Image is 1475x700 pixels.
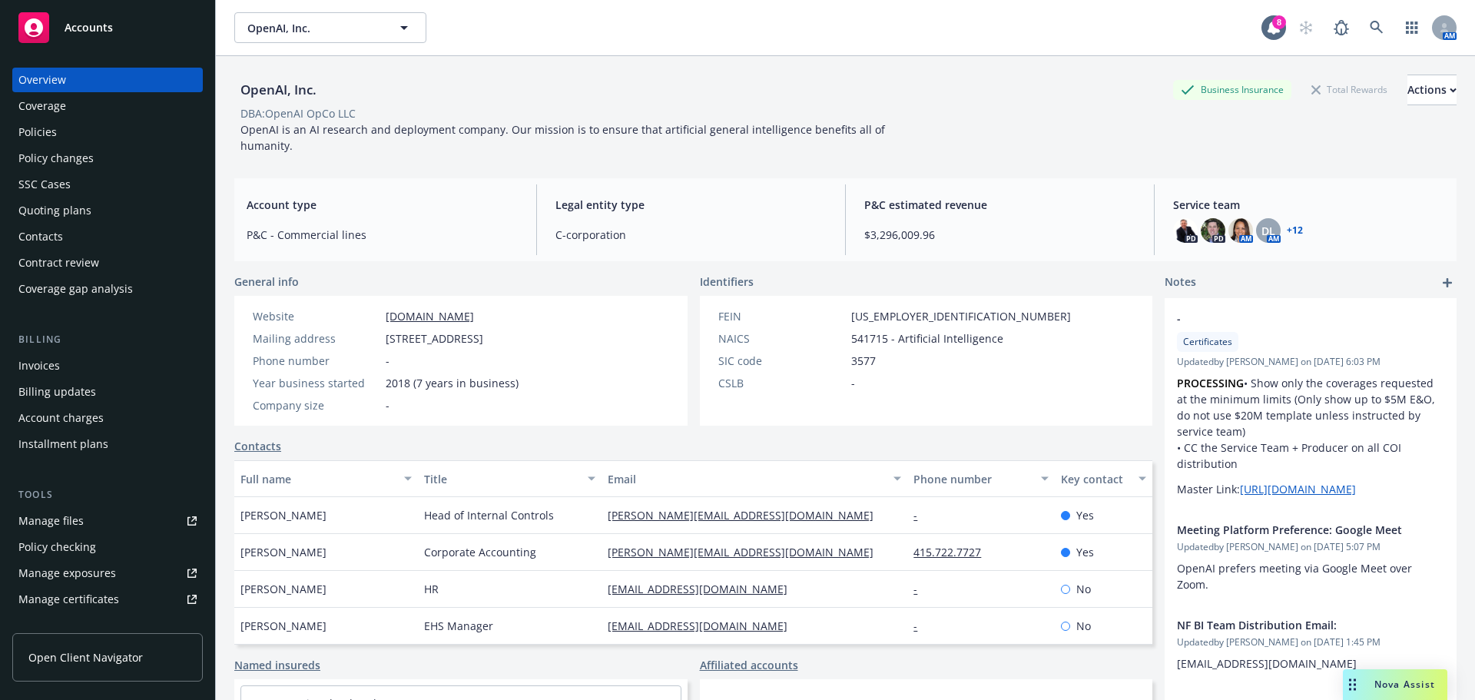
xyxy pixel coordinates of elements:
[12,146,203,171] a: Policy changes
[608,619,800,633] a: [EMAIL_ADDRESS][DOMAIN_NAME]
[386,309,474,323] a: [DOMAIN_NAME]
[12,353,203,378] a: Invoices
[18,224,63,249] div: Contacts
[424,471,578,487] div: Title
[253,330,380,347] div: Mailing address
[253,375,380,391] div: Year business started
[913,582,930,596] a: -
[1177,540,1444,554] span: Updated by [PERSON_NAME] on [DATE] 5:07 PM
[12,198,203,223] a: Quoting plans
[12,94,203,118] a: Coverage
[1177,635,1444,649] span: Updated by [PERSON_NAME] on [DATE] 1:45 PM
[18,250,99,275] div: Contract review
[234,657,320,673] a: Named insureds
[18,509,84,533] div: Manage files
[1374,678,1435,691] span: Nova Assist
[253,308,380,324] div: Website
[608,508,886,523] a: [PERSON_NAME][EMAIL_ADDRESS][DOMAIN_NAME]
[1240,482,1356,496] a: [URL][DOMAIN_NAME]
[65,22,113,34] span: Accounts
[12,380,203,404] a: Billing updates
[240,122,888,153] span: OpenAI is an AI research and deployment company. Our mission is to ensure that artificial general...
[386,353,389,369] span: -
[18,94,66,118] div: Coverage
[718,353,845,369] div: SIC code
[12,613,203,638] a: Manage claims
[1177,617,1404,633] span: NF BI Team Distribution Email:
[851,330,1003,347] span: 541715 - Artificial Intelligence
[12,561,203,586] a: Manage exposures
[253,397,380,413] div: Company size
[247,20,380,36] span: OpenAI, Inc.
[18,380,96,404] div: Billing updates
[12,406,203,430] a: Account charges
[1177,375,1444,472] p: • Show only the coverages requested at the minimum limits (Only show up to $5M E&O, do not use $2...
[12,250,203,275] a: Contract review
[913,508,930,523] a: -
[247,227,518,243] span: P&C - Commercial lines
[1177,376,1244,390] strong: PROCESSING
[12,487,203,503] div: Tools
[234,12,426,43] button: OpenAI, Inc.
[864,227,1135,243] span: $3,296,009.96
[1076,581,1091,597] span: No
[555,227,827,243] span: C-corporation
[608,582,800,596] a: [EMAIL_ADDRESS][DOMAIN_NAME]
[555,197,827,213] span: Legal entity type
[234,80,323,100] div: OpenAI, Inc.
[386,375,519,391] span: 2018 (7 years in business)
[608,545,886,559] a: [PERSON_NAME][EMAIL_ADDRESS][DOMAIN_NAME]
[424,544,536,560] span: Corporate Accounting
[1177,355,1444,369] span: Updated by [PERSON_NAME] on [DATE] 6:03 PM
[1272,15,1286,29] div: 8
[18,613,96,638] div: Manage claims
[12,277,203,301] a: Coverage gap analysis
[1261,223,1275,239] span: DL
[18,198,91,223] div: Quoting plans
[1287,226,1303,235] a: +12
[1061,471,1129,487] div: Key contact
[1177,481,1444,497] p: Master Link:
[700,274,754,290] span: Identifiers
[1177,310,1404,327] span: -
[1165,509,1457,605] div: Meeting Platform Preference: Google MeetUpdatedby [PERSON_NAME] on [DATE] 5:07 PMOpenAI prefers m...
[913,619,930,633] a: -
[240,507,326,523] span: [PERSON_NAME]
[234,438,281,454] a: Contacts
[12,587,203,612] a: Manage certificates
[18,146,94,171] div: Policy changes
[1076,618,1091,634] span: No
[864,197,1135,213] span: P&C estimated revenue
[1201,218,1225,243] img: photo
[18,432,108,456] div: Installment plans
[1173,80,1291,99] div: Business Insurance
[913,471,1031,487] div: Phone number
[1183,335,1232,349] span: Certificates
[247,197,518,213] span: Account type
[718,330,845,347] div: NAICS
[1397,12,1427,43] a: Switch app
[18,406,104,430] div: Account charges
[240,544,326,560] span: [PERSON_NAME]
[424,618,493,634] span: EHS Manager
[240,618,326,634] span: [PERSON_NAME]
[12,172,203,197] a: SSC Cases
[234,460,418,497] button: Full name
[12,432,203,456] a: Installment plans
[1076,507,1094,523] span: Yes
[12,332,203,347] div: Billing
[700,657,798,673] a: Affiliated accounts
[12,6,203,49] a: Accounts
[386,330,483,347] span: [STREET_ADDRESS]
[907,460,1054,497] button: Phone number
[1165,274,1196,292] span: Notes
[1326,12,1357,43] a: Report a Bug
[18,535,96,559] div: Policy checking
[234,274,299,290] span: General info
[1291,12,1321,43] a: Start snowing
[1165,605,1457,684] div: NF BI Team Distribution Email:Updatedby [PERSON_NAME] on [DATE] 1:45 PM[EMAIL_ADDRESS][DOMAIN_NAME]
[240,471,395,487] div: Full name
[718,375,845,391] div: CSLB
[1407,75,1457,105] button: Actions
